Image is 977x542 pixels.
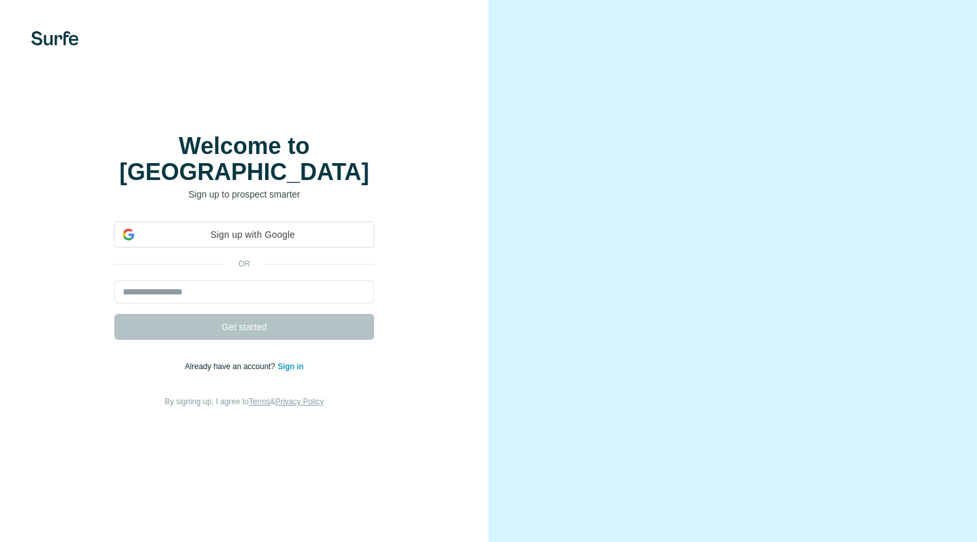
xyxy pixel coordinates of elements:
[277,362,303,371] a: Sign in
[140,228,366,242] span: Sign up with Google
[114,188,374,201] p: Sign up to prospect smarter
[114,133,374,185] h1: Welcome to [GEOGRAPHIC_DATA]
[31,31,79,45] img: Surfe's logo
[114,222,374,248] div: Sign up with Google
[165,397,324,406] span: By signing up, I agree to &
[275,397,324,406] a: Privacy Policy
[249,397,270,406] a: Terms
[223,258,265,270] p: or
[185,362,278,371] span: Already have an account?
